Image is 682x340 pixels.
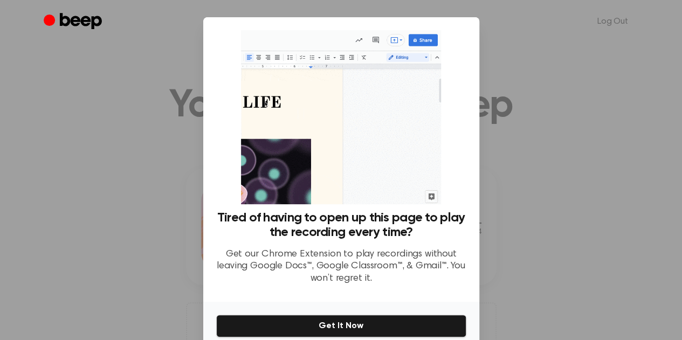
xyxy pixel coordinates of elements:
[216,248,466,285] p: Get our Chrome Extension to play recordings without leaving Google Docs™, Google Classroom™, & Gm...
[216,211,466,240] h3: Tired of having to open up this page to play the recording every time?
[44,11,105,32] a: Beep
[587,9,639,34] a: Log Out
[241,30,441,204] img: Beep extension in action
[216,315,466,337] button: Get It Now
